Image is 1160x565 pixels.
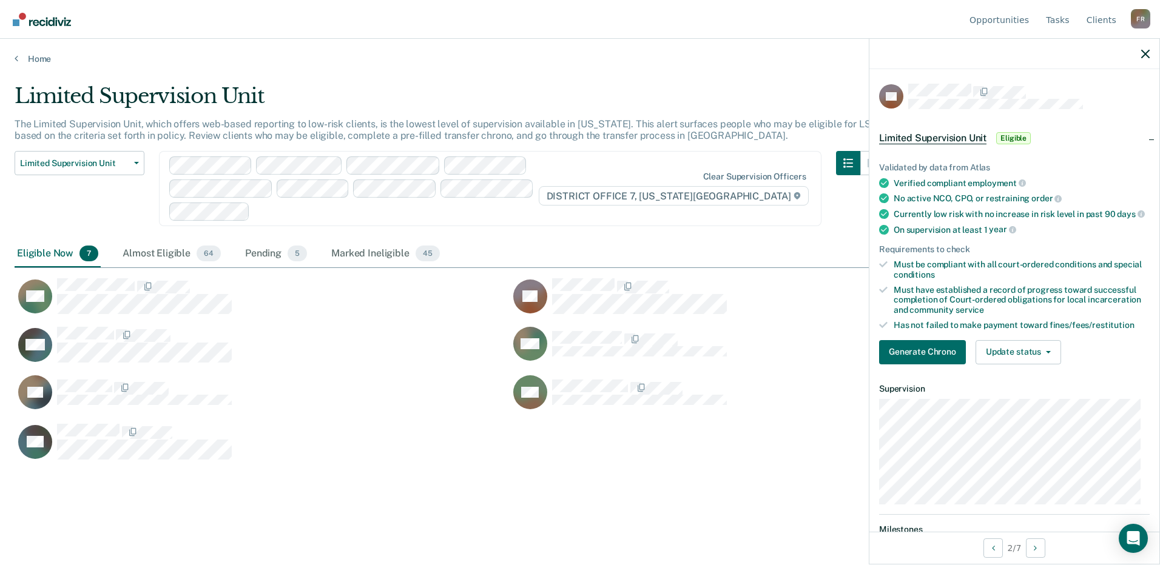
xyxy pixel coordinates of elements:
a: Home [15,53,1145,64]
span: Limited Supervision Unit [20,158,129,169]
div: CaseloadOpportunityCell-154376 [15,326,510,375]
div: CaseloadOpportunityCell-123069 [15,375,510,423]
div: No active NCO, CPO, or restraining [894,193,1150,204]
div: Has not failed to make payment toward [894,320,1150,330]
span: days [1117,209,1144,219]
span: fines/fees/restitution [1050,320,1135,330]
div: CaseloadOpportunityCell-142813 [510,375,1005,423]
div: Almost Eligible [120,241,223,267]
div: Marked Ineligible [329,241,442,267]
span: Eligible [996,132,1031,144]
button: Next Opportunity [1026,538,1045,558]
div: Validated by data from Atlas [879,162,1150,173]
div: CaseloadOpportunityCell-143341 [510,278,1005,326]
div: 2 / 7 [869,532,1159,564]
div: Eligible Now [15,241,101,267]
div: On supervision at least 1 [894,224,1150,235]
div: Currently low risk with no increase in risk level in past 90 [894,209,1150,219]
button: Profile dropdown button [1131,9,1150,28]
div: Requirements to check [879,244,1150,255]
span: Limited Supervision Unit [879,132,986,144]
img: Recidiviz [13,13,71,26]
div: Clear supervision officers [703,172,806,182]
div: Limited Supervision UnitEligible [869,119,1159,158]
div: Open Intercom Messenger [1119,524,1148,553]
span: service [956,305,984,315]
div: Must be compliant with all court-ordered conditions and special conditions [894,259,1150,280]
button: Generate Chrono [879,340,966,364]
span: employment [968,178,1025,188]
div: CaseloadOpportunityCell-123676 [510,326,1005,375]
span: 7 [79,246,98,261]
a: Navigate to form link [879,340,971,364]
button: Previous Opportunity [983,538,1003,558]
dt: Milestones [879,524,1150,535]
span: DISTRICT OFFICE 7, [US_STATE][GEOGRAPHIC_DATA] [539,186,809,206]
div: Must have established a record of progress toward successful completion of Court-ordered obligati... [894,285,1150,315]
dt: Supervision [879,384,1150,394]
p: The Limited Supervision Unit, which offers web-based reporting to low-risk clients, is the lowest... [15,118,877,141]
span: 5 [288,246,307,261]
div: Verified compliant [894,178,1150,189]
span: year [989,224,1016,234]
span: 45 [416,246,440,261]
div: CaseloadOpportunityCell-154519 [15,278,510,326]
button: Update status [976,340,1061,364]
span: 64 [197,246,221,261]
div: Pending [243,241,309,267]
div: F R [1131,9,1150,28]
div: Limited Supervision Unit [15,84,885,118]
div: CaseloadOpportunityCell-34638 [15,423,510,472]
span: order [1031,193,1062,203]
